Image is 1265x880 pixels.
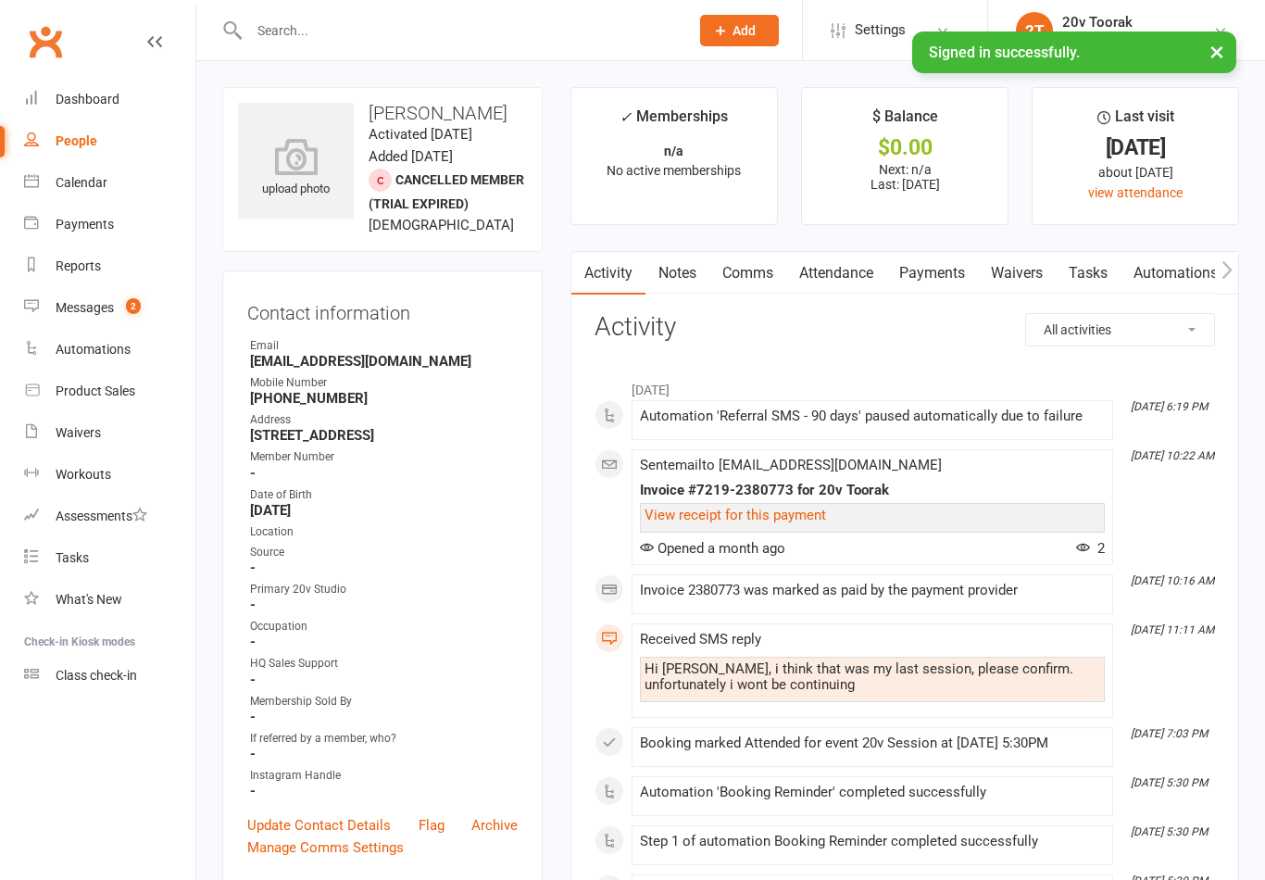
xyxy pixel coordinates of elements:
a: Calendar [24,162,195,204]
li: [DATE] [595,371,1215,400]
a: Class kiosk mode [24,655,195,697]
a: Messages 2 [24,287,195,329]
div: Product Sales [56,383,135,398]
i: ✓ [620,108,632,126]
strong: - [250,465,518,482]
a: People [24,120,195,162]
time: Added [DATE] [369,148,453,165]
div: Assessments [56,509,147,523]
div: What's New [56,592,122,607]
strong: - [250,783,518,799]
a: View receipt for this payment [645,507,826,523]
i: [DATE] 10:22 AM [1131,449,1214,462]
div: Tasks [56,550,89,565]
a: Tasks [24,537,195,579]
a: Automations [24,329,195,371]
div: Received SMS reply [640,632,1105,647]
div: about [DATE] [1049,162,1221,182]
span: [DEMOGRAPHIC_DATA] [369,217,514,233]
button: Add [700,15,779,46]
div: $0.00 [819,138,991,157]
div: Hi [PERSON_NAME], i think that was my last session, please confirm. unfortunately i wont be conti... [645,661,1100,693]
h3: Activity [595,313,1215,342]
div: Membership Sold By [250,693,518,710]
div: HQ Sales Support [250,655,518,673]
div: Automations [56,342,131,357]
div: upload photo [238,138,354,199]
a: Workouts [24,454,195,496]
i: [DATE] 5:30 PM [1131,825,1208,838]
strong: [EMAIL_ADDRESS][DOMAIN_NAME] [250,353,518,370]
div: Occupation [250,618,518,635]
a: Dashboard [24,79,195,120]
i: [DATE] 5:30 PM [1131,776,1208,789]
span: Add [733,23,756,38]
div: Payments [56,217,114,232]
div: Source [250,544,518,561]
span: Settings [855,9,906,51]
div: If referred by a member, who? [250,730,518,748]
a: Attendance [786,252,886,295]
div: Instagram Handle [250,767,518,785]
strong: - [250,597,518,613]
a: Waivers [24,412,195,454]
strong: - [250,559,518,576]
a: Waivers [978,252,1056,295]
div: Step 1 of automation Booking Reminder completed successfully [640,834,1105,849]
div: Address [250,411,518,429]
span: No active memberships [607,163,741,178]
span: Opened a month ago [640,540,785,557]
span: 2 [126,298,141,314]
a: view attendance [1088,185,1183,200]
div: Mobile Number [250,374,518,392]
strong: - [250,709,518,725]
input: Search... [244,18,676,44]
div: Location [250,523,518,541]
strong: - [250,672,518,688]
div: Reports [56,258,101,273]
strong: [STREET_ADDRESS] [250,427,518,444]
i: [DATE] 11:11 AM [1131,623,1214,636]
div: Workouts [56,467,111,482]
h3: Contact information [247,295,518,323]
a: Activity [571,252,645,295]
div: Email [250,337,518,355]
div: Primary 20v Studio [250,581,518,598]
a: Payments [24,204,195,245]
strong: [PHONE_NUMBER] [250,390,518,407]
a: Tasks [1056,252,1121,295]
a: Clubworx [22,19,69,65]
div: Invoice 2380773 was marked as paid by the payment provider [640,583,1105,598]
button: × [1200,31,1234,71]
strong: - [250,746,518,762]
div: Date of Birth [250,486,518,504]
strong: [DATE] [250,502,518,519]
div: Automation 'Booking Reminder' completed successfully [640,785,1105,800]
a: Product Sales [24,371,195,412]
i: [DATE] 10:16 AM [1131,574,1214,587]
time: Activated [DATE] [369,126,472,143]
div: 2T [1016,12,1053,49]
a: Flag [419,814,445,836]
div: 20v Toorak [1062,31,1133,47]
div: Class check-in [56,668,137,683]
a: Update Contact Details [247,814,391,836]
div: Last visit [1097,105,1174,138]
div: Calendar [56,175,107,190]
span: Cancelled member (trial expired) [369,172,524,211]
div: Member Number [250,448,518,466]
a: Manage Comms Settings [247,836,404,859]
a: What's New [24,579,195,621]
a: Notes [645,252,709,295]
span: Signed in successfully. [929,44,1080,61]
div: Messages [56,300,114,315]
div: Automation 'Referral SMS - 90 days' paused automatically due to failure [640,409,1105,424]
a: Comms [709,252,786,295]
i: [DATE] 7:03 PM [1131,727,1208,740]
a: Assessments [24,496,195,537]
div: 20v Toorak [1062,14,1133,31]
div: Booking marked Attended for event 20v Session at [DATE] 5:30PM [640,735,1105,751]
div: Memberships [620,105,728,139]
a: Archive [471,814,518,836]
a: Automations [1121,252,1231,295]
